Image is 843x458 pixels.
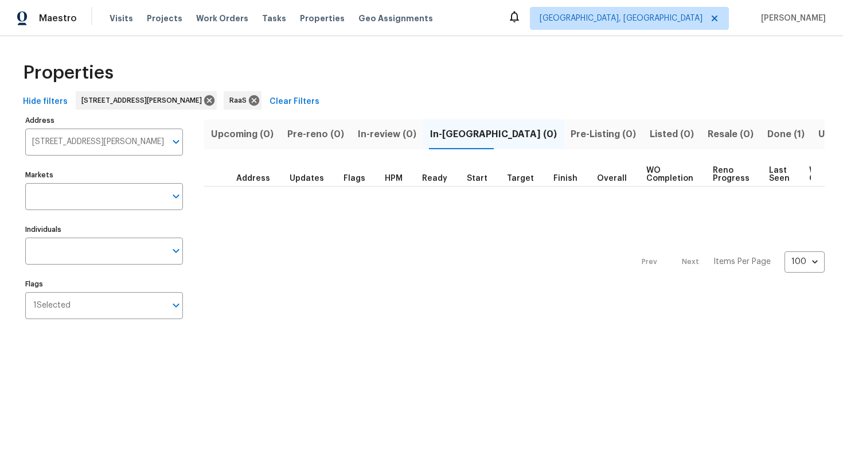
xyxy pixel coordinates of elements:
[769,166,790,183] span: Last Seen
[81,95,206,106] span: [STREET_ADDRESS][PERSON_NAME]
[236,174,270,183] span: Address
[430,126,557,142] span: In-[GEOGRAPHIC_DATA] (0)
[785,247,825,277] div: 100
[767,126,805,142] span: Done (1)
[597,174,637,183] div: Days past target finish date
[25,117,183,124] label: Address
[422,174,447,183] span: Ready
[265,91,324,112] button: Clear Filters
[23,95,68,109] span: Hide filters
[168,188,184,204] button: Open
[25,226,183,233] label: Individuals
[76,91,217,110] div: [STREET_ADDRESS][PERSON_NAME]
[756,13,826,24] span: [PERSON_NAME]
[344,174,365,183] span: Flags
[262,14,286,22] span: Tasks
[358,126,416,142] span: In-review (0)
[708,126,754,142] span: Resale (0)
[571,126,636,142] span: Pre-Listing (0)
[650,126,694,142] span: Listed (0)
[507,174,544,183] div: Target renovation project end date
[540,13,702,24] span: [GEOGRAPHIC_DATA], [GEOGRAPHIC_DATA]
[18,91,72,112] button: Hide filters
[168,134,184,150] button: Open
[168,297,184,313] button: Open
[229,95,251,106] span: RaaS
[224,91,262,110] div: RaaS
[385,174,403,183] span: HPM
[196,13,248,24] span: Work Orders
[467,174,498,183] div: Actual renovation start date
[553,174,588,183] div: Projected renovation finish date
[646,166,693,183] span: WO Completion
[631,193,825,331] nav: Pagination Navigation
[597,174,627,183] span: Overall
[33,301,71,310] span: 1 Selected
[553,174,577,183] span: Finish
[300,13,345,24] span: Properties
[39,13,77,24] span: Maestro
[713,256,771,267] p: Items Per Page
[23,67,114,79] span: Properties
[507,174,534,183] span: Target
[358,13,433,24] span: Geo Assignments
[270,95,319,109] span: Clear Filters
[467,174,487,183] span: Start
[110,13,133,24] span: Visits
[713,166,750,183] span: Reno Progress
[422,174,458,183] div: Earliest renovation start date (first business day after COE or Checkout)
[290,174,324,183] span: Updates
[147,13,182,24] span: Projects
[25,172,183,178] label: Markets
[211,126,274,142] span: Upcoming (0)
[287,126,344,142] span: Pre-reno (0)
[25,281,183,288] label: Flags
[168,243,184,259] button: Open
